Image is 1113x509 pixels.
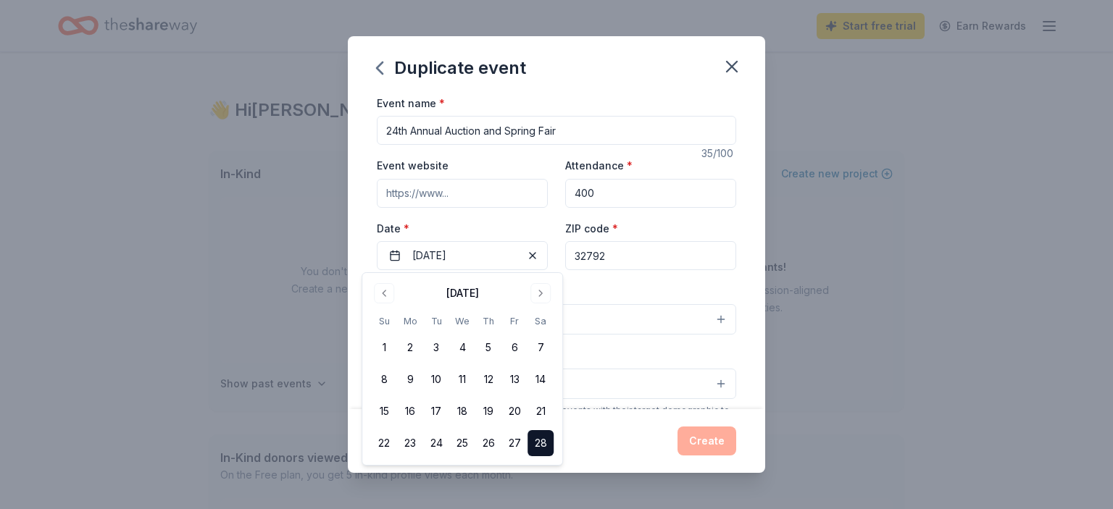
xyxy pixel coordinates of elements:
button: 24 [423,430,449,456]
button: 9 [397,366,423,392]
input: https://www... [377,179,548,208]
button: 26 [475,430,501,456]
button: 14 [528,366,554,392]
button: [DATE] [377,241,548,270]
label: Date [377,222,548,236]
div: 35 /100 [701,145,736,162]
button: 3 [423,335,449,361]
input: 20 [565,179,736,208]
label: Attendance [565,159,633,173]
button: 27 [501,430,528,456]
label: ZIP code [565,222,618,236]
button: 7 [528,335,554,361]
div: Duplicate event [377,56,526,80]
input: Spring Fundraiser [377,116,736,145]
button: 10 [423,366,449,392]
button: 5 [475,335,501,361]
button: 12 [475,366,501,392]
th: Sunday [371,314,397,329]
button: 28 [528,430,554,456]
button: 19 [475,398,501,424]
th: Tuesday [423,314,449,329]
button: Go to previous month [374,283,394,303]
button: 15 [371,398,397,424]
button: 1 [371,335,397,361]
button: 16 [397,398,423,424]
button: 13 [501,366,528,392]
button: 18 [449,398,475,424]
input: 12345 (U.S. only) [565,241,736,270]
button: 23 [397,430,423,456]
button: 4 [449,335,475,361]
div: [DATE] [446,285,479,302]
th: Thursday [475,314,501,329]
button: 21 [528,398,554,424]
button: 20 [501,398,528,424]
label: Event website [377,159,449,173]
button: 8 [371,366,397,392]
button: 11 [449,366,475,392]
button: 6 [501,335,528,361]
label: Event name [377,96,445,111]
th: Saturday [528,314,554,329]
button: Go to next month [530,283,551,303]
th: Friday [501,314,528,329]
th: Monday [397,314,423,329]
button: 25 [449,430,475,456]
button: 17 [423,398,449,424]
button: 22 [371,430,397,456]
th: Wednesday [449,314,475,329]
button: 2 [397,335,423,361]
